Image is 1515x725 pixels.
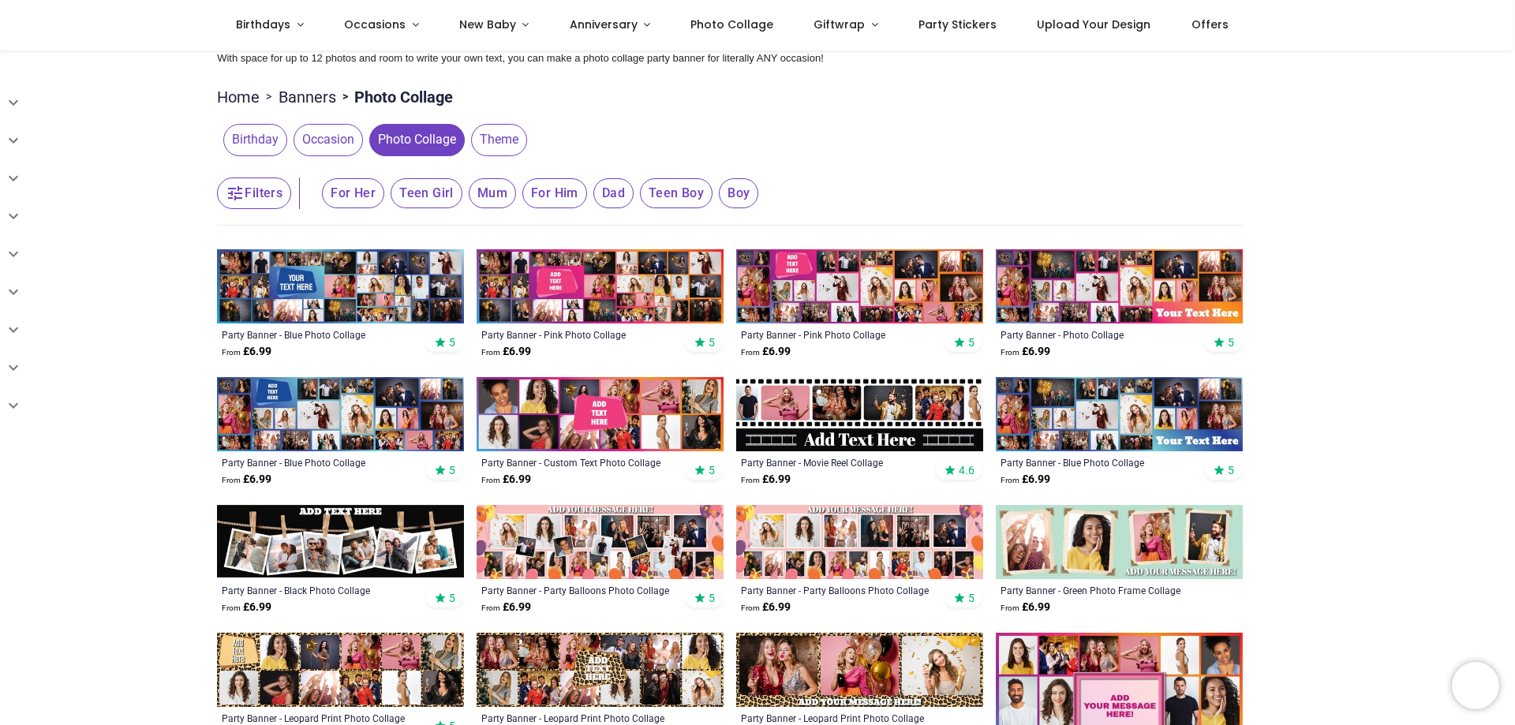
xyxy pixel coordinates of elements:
span: From [222,348,241,357]
span: Party Stickers [918,17,997,32]
strong: £ 6.99 [481,472,531,488]
img: Personalised Party Banner - Black Photo Collage - 6 Photo Upload [217,505,464,579]
span: Anniversary [570,17,638,32]
a: Party Banner - Pink Photo Collage [741,328,931,341]
a: Party Banner - Photo Collage [1001,328,1191,341]
a: Party Banner - Blue Photo Collage [222,456,412,469]
span: Giftwrap [814,17,865,32]
span: 5 [709,463,715,477]
span: Occasions [344,17,406,32]
span: 4.6 [959,463,974,477]
a: Party Banner - Movie Reel Collage [741,456,931,469]
span: From [1001,476,1019,484]
button: Birthday [217,124,287,155]
span: From [481,604,500,612]
a: Party Banner - Pink Photo Collage [481,328,671,341]
a: Party Banner - Leopard Print Photo Collage [741,712,931,724]
img: Personalised Party Banner - Blue Photo Collage - 23 Photo upload [996,377,1243,451]
span: Birthdays [236,17,290,32]
span: Photo Collage [690,17,773,32]
span: With space for up to 12 photos and room to write your own text, you can make a photo collage part... [217,52,824,64]
img: Personalised Party Banner - Blue Photo Collage - Custom Text & 25 Photo upload [217,377,464,451]
a: Party Banner - Green Photo Frame Collage [1001,584,1191,596]
img: Personalised Party Banner - Party Balloons Photo Collage - 17 Photo Upload [736,505,983,579]
strong: £ 6.99 [741,600,791,615]
img: Personalised Party Banner - Custom Text Photo Collage - 12 Photo Upload [477,377,724,451]
button: Photo Collage [363,124,465,155]
a: Party Banner - Party Balloons Photo Collage [481,584,671,596]
img: Personalised Party Banner - Leopard Print Photo Collage - 11 Photo Upload [217,633,464,707]
span: 5 [968,591,974,605]
img: Personalised Party Banner - Pink Photo Collage - Custom Text & 25 Photo Upload [736,249,983,323]
span: From [1001,604,1019,612]
button: Filters [217,178,291,209]
span: Photo Collage [369,124,465,155]
a: Party Banner - Leopard Print Photo Collage [222,712,412,724]
span: > [260,89,279,105]
span: From [741,604,760,612]
img: Personalised Party Banner - Photo Collage - 23 Photo Upload [996,249,1243,323]
span: Dad [593,178,634,208]
a: Party Banner - Black Photo Collage [222,584,412,596]
span: Occasion [294,124,363,155]
img: Personalised Party Banner - Party Balloons Photo Collage - 22 Photo Upload [477,505,724,579]
span: 5 [1228,335,1234,349]
a: Party Banner - Blue Photo Collage [1001,456,1191,469]
a: Party Banner - Custom Text Photo Collage [481,456,671,469]
img: Personalised Party Banner - Green Photo Frame Collage - 4 Photo Upload [996,505,1243,579]
a: Party Banner - Leopard Print Photo Collage [481,712,671,724]
span: From [741,476,760,484]
strong: £ 6.99 [741,344,791,360]
a: Banners [279,86,336,108]
a: Party Banner - Party Balloons Photo Collage [741,584,931,596]
button: Theme [465,124,527,155]
img: Personalised Party Banner - Leopard Print Photo Collage - 3 Photo Upload [736,633,983,707]
span: New Baby [459,17,516,32]
span: For Her [322,178,384,208]
span: Teen Girl [391,178,462,208]
span: From [481,476,500,484]
span: Upload Your Design [1037,17,1150,32]
a: Party Banner - Blue Photo Collage [222,328,412,341]
span: From [222,604,241,612]
strong: £ 6.99 [741,472,791,488]
img: Personalised Party Banner - Pink Photo Collage - Add Text & 30 Photo Upload [477,249,724,323]
strong: £ 6.99 [222,472,271,488]
span: > [336,89,354,105]
strong: £ 6.99 [1001,472,1050,488]
li: Photo Collage [336,86,453,108]
iframe: Brevo live chat [1452,662,1499,709]
span: 5 [968,335,974,349]
strong: £ 6.99 [481,344,531,360]
strong: £ 6.99 [222,600,271,615]
span: Boy [719,178,758,208]
span: For Him [522,178,587,208]
span: Theme [471,124,527,155]
span: Birthday [223,124,287,155]
span: 5 [709,591,715,605]
span: 5 [449,591,455,605]
span: Offers [1191,17,1229,32]
span: From [481,348,500,357]
button: Occasion [287,124,363,155]
img: Personalised Party Banner - Blue Photo Collage - Custom Text & 30 Photo Upload [217,249,464,323]
span: Mum [469,178,516,208]
img: Personalised Party Banner - Leopard Print Photo Collage - Custom Text & 12 Photo Upload [477,633,724,707]
span: 5 [449,335,455,349]
img: Personalised Party Banner - Movie Reel Collage - 6 Photo Upload [736,377,983,451]
strong: £ 6.99 [222,344,271,360]
span: From [1001,348,1019,357]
